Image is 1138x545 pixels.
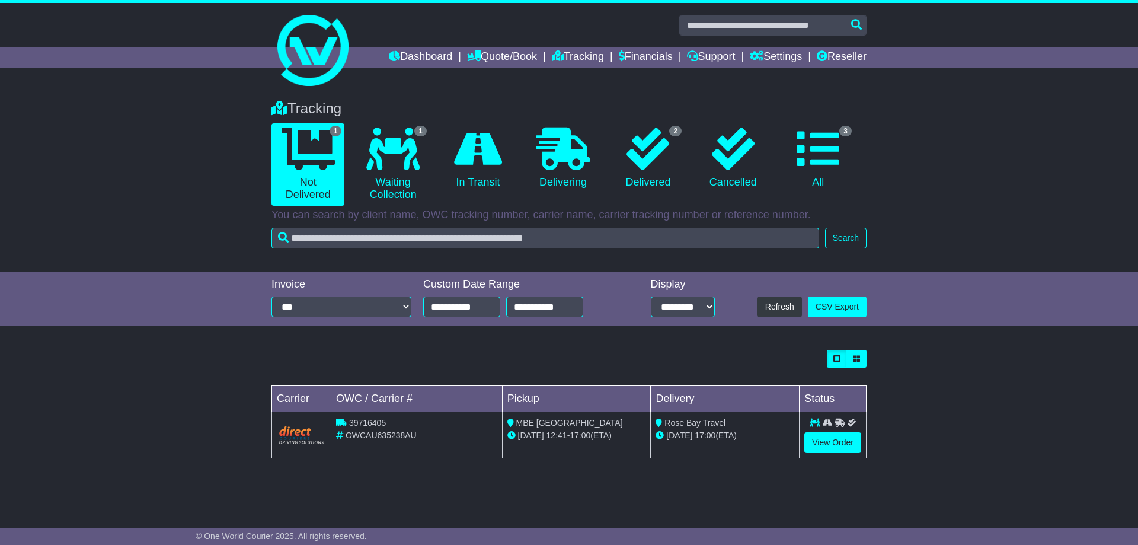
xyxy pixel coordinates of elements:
a: 1 Waiting Collection [356,123,429,206]
span: Rose Bay Travel [664,418,725,428]
span: 1 [414,126,427,136]
a: CSV Export [808,297,867,317]
a: Support [687,47,735,68]
button: Refresh [757,297,802,317]
span: [DATE] [666,431,692,440]
div: Custom Date Range [423,278,613,291]
p: You can search by client name, OWC tracking number, carrier name, carrier tracking number or refe... [271,209,867,222]
td: Status [800,386,867,412]
div: Invoice [271,278,411,291]
a: Cancelled [696,123,769,193]
div: - (ETA) [507,429,646,442]
span: 1 [330,126,342,136]
a: View Order [804,432,861,453]
button: Search [825,228,867,248]
div: Tracking [266,100,872,117]
a: Reseller [817,47,867,68]
td: Carrier [272,386,331,412]
span: 17:00 [570,431,590,440]
a: 1 Not Delivered [271,123,344,206]
td: OWC / Carrier # [331,386,503,412]
td: Pickup [502,386,651,412]
a: Financials [619,47,673,68]
a: Settings [750,47,802,68]
a: 3 All [782,123,855,193]
a: Delivering [526,123,599,193]
img: Direct.png [279,426,324,444]
span: 39716405 [349,418,386,428]
span: 2 [669,126,682,136]
span: 12:41 [546,431,567,440]
a: In Transit [442,123,514,193]
span: 3 [839,126,852,136]
a: Tracking [552,47,604,68]
div: (ETA) [656,429,794,442]
div: Display [651,278,715,291]
a: Dashboard [389,47,452,68]
span: [DATE] [518,431,544,440]
span: OWCAU635238AU [346,431,417,440]
span: 17:00 [695,431,715,440]
a: Quote/Book [467,47,537,68]
a: 2 Delivered [612,123,685,193]
span: © One World Courier 2025. All rights reserved. [196,531,367,541]
span: MBE [GEOGRAPHIC_DATA] [516,418,623,428]
td: Delivery [651,386,800,412]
